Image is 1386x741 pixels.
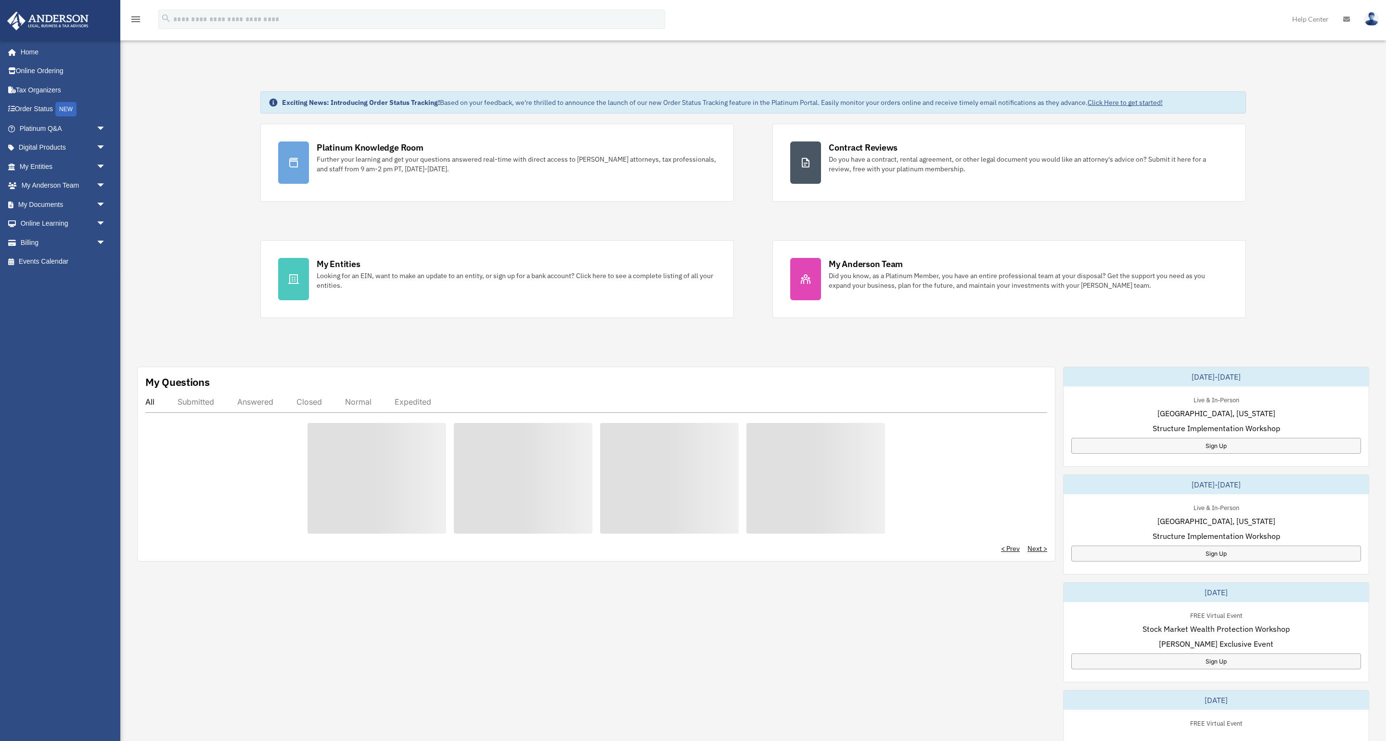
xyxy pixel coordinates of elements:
[1142,623,1290,635] span: Stock Market Wealth Protection Workshop
[1071,438,1361,454] a: Sign Up
[772,124,1246,202] a: Contract Reviews Do you have a contract, rental agreement, or other legal document you would like...
[145,397,154,407] div: All
[1071,653,1361,669] a: Sign Up
[317,154,716,174] div: Further your learning and get your questions answered real-time with direct access to [PERSON_NAM...
[7,195,120,214] a: My Documentsarrow_drop_down
[1153,422,1280,434] span: Structure Implementation Workshop
[345,397,372,407] div: Normal
[1064,583,1369,602] div: [DATE]
[1071,546,1361,562] a: Sign Up
[1064,367,1369,386] div: [DATE]-[DATE]
[1186,394,1247,404] div: Live & In-Person
[1153,530,1280,542] span: Structure Implementation Workshop
[96,195,115,215] span: arrow_drop_down
[395,397,431,407] div: Expedited
[96,176,115,196] span: arrow_drop_down
[1186,502,1247,512] div: Live & In-Person
[96,157,115,177] span: arrow_drop_down
[96,233,115,253] span: arrow_drop_down
[1064,690,1369,710] div: [DATE]
[260,240,734,318] a: My Entities Looking for an EIN, want to make an update to an entity, or sign up for a bank accoun...
[7,233,120,252] a: Billingarrow_drop_down
[1157,408,1275,419] span: [GEOGRAPHIC_DATA], [US_STATE]
[96,138,115,158] span: arrow_drop_down
[317,271,716,290] div: Looking for an EIN, want to make an update to an entity, or sign up for a bank account? Click her...
[7,100,120,119] a: Order StatusNEW
[1088,98,1163,107] a: Click Here to get started!
[237,397,273,407] div: Answered
[7,138,120,157] a: Digital Productsarrow_drop_down
[282,98,440,107] strong: Exciting News: Introducing Order Status Tracking!
[260,124,734,202] a: Platinum Knowledge Room Further your learning and get your questions answered real-time with dire...
[96,214,115,234] span: arrow_drop_down
[7,252,120,271] a: Events Calendar
[178,397,214,407] div: Submitted
[772,240,1246,318] a: My Anderson Team Did you know, as a Platinum Member, you have an entire professional team at your...
[130,17,141,25] a: menu
[1157,515,1275,527] span: [GEOGRAPHIC_DATA], [US_STATE]
[296,397,322,407] div: Closed
[282,98,1163,107] div: Based on your feedback, we're thrilled to announce the launch of our new Order Status Tracking fe...
[317,258,360,270] div: My Entities
[130,13,141,25] i: menu
[829,154,1228,174] div: Do you have a contract, rental agreement, or other legal document you would like an attorney's ad...
[829,141,898,153] div: Contract Reviews
[96,119,115,139] span: arrow_drop_down
[1364,12,1379,26] img: User Pic
[7,176,120,195] a: My Anderson Teamarrow_drop_down
[1159,638,1273,650] span: [PERSON_NAME] Exclusive Event
[7,157,120,176] a: My Entitiesarrow_drop_down
[829,271,1228,290] div: Did you know, as a Platinum Member, you have an entire professional team at your disposal? Get th...
[7,42,115,62] a: Home
[1182,610,1250,620] div: FREE Virtual Event
[1027,544,1047,553] a: Next >
[1001,544,1020,553] a: < Prev
[55,102,77,116] div: NEW
[145,375,210,389] div: My Questions
[7,119,120,138] a: Platinum Q&Aarrow_drop_down
[317,141,423,153] div: Platinum Knowledge Room
[161,13,171,24] i: search
[1064,475,1369,494] div: [DATE]-[DATE]
[7,214,120,233] a: Online Learningarrow_drop_down
[7,62,120,81] a: Online Ordering
[1182,717,1250,728] div: FREE Virtual Event
[7,80,120,100] a: Tax Organizers
[4,12,91,30] img: Anderson Advisors Platinum Portal
[829,258,903,270] div: My Anderson Team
